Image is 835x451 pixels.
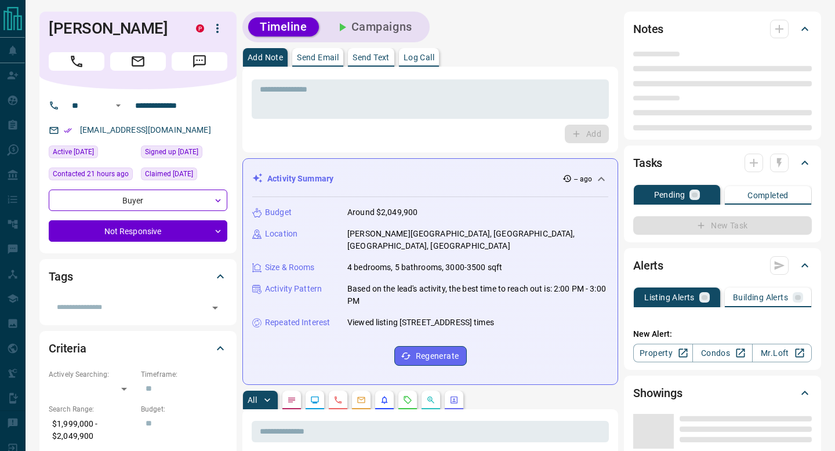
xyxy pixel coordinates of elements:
p: Around $2,049,900 [347,206,418,219]
h1: [PERSON_NAME] [49,19,179,38]
p: Search Range: [49,404,135,414]
p: Add Note [248,53,283,61]
p: Actively Searching: [49,369,135,380]
p: Send Text [353,53,390,61]
span: Contacted 21 hours ago [53,168,129,180]
svg: Listing Alerts [380,395,389,405]
svg: Calls [333,395,343,405]
button: Timeline [248,17,319,37]
h2: Alerts [633,256,663,275]
p: Send Email [297,53,339,61]
button: Regenerate [394,346,467,366]
svg: Requests [403,395,412,405]
svg: Agent Actions [449,395,459,405]
span: Call [49,52,104,71]
div: Alerts [633,252,812,279]
svg: Lead Browsing Activity [310,395,320,405]
p: Viewed listing [STREET_ADDRESS] times [347,317,494,329]
svg: Notes [287,395,296,405]
p: Pending [654,191,685,199]
button: Campaigns [324,17,424,37]
p: All [248,396,257,404]
p: Building Alerts [733,293,788,301]
p: [PERSON_NAME][GEOGRAPHIC_DATA], [GEOGRAPHIC_DATA], [GEOGRAPHIC_DATA], [GEOGRAPHIC_DATA] [347,228,608,252]
h2: Tasks [633,154,662,172]
div: property.ca [196,24,204,32]
div: Activity Summary-- ago [252,168,608,190]
p: Completed [747,191,789,199]
p: $1,999,000 - $2,049,900 [49,414,135,446]
div: Buyer [49,190,227,211]
p: New Alert: [633,328,812,340]
div: Tasks [633,149,812,177]
div: Thu Aug 28 2025 [141,146,227,162]
h2: Showings [633,384,682,402]
div: Tue Sep 09 2025 [49,146,135,162]
p: Repeated Interest [265,317,330,329]
p: Budget: [141,404,227,414]
div: Notes [633,15,812,43]
span: Message [172,52,227,71]
div: Showings [633,379,812,407]
p: Budget [265,206,292,219]
span: Signed up [DATE] [145,146,198,158]
svg: Email Verified [64,126,72,134]
button: Open [207,300,223,316]
p: Listing Alerts [644,293,695,301]
h2: Notes [633,20,663,38]
p: Log Call [404,53,434,61]
a: Property [633,344,693,362]
h2: Tags [49,267,72,286]
a: Mr.Loft [752,344,812,362]
p: Activity Summary [267,173,333,185]
p: 4 bedrooms, 5 bathrooms, 3000-3500 sqft [347,261,502,274]
a: [EMAIL_ADDRESS][DOMAIN_NAME] [80,125,211,134]
button: Open [111,99,125,112]
span: Email [110,52,166,71]
div: Tags [49,263,227,290]
div: Not Responsive [49,220,227,242]
p: Activity Pattern [265,283,322,295]
div: Criteria [49,334,227,362]
p: Timeframe: [141,369,227,380]
p: -- ago [574,174,592,184]
span: Active [DATE] [53,146,94,158]
p: Location [265,228,297,240]
div: Thu Sep 11 2025 [49,168,135,184]
span: Claimed [DATE] [145,168,193,180]
h2: Criteria [49,339,86,358]
svg: Opportunities [426,395,435,405]
p: Based on the lead's activity, the best time to reach out is: 2:00 PM - 3:00 PM [347,283,608,307]
p: Size & Rooms [265,261,315,274]
a: Condos [692,344,752,362]
svg: Emails [357,395,366,405]
div: Tue Sep 09 2025 [141,168,227,184]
